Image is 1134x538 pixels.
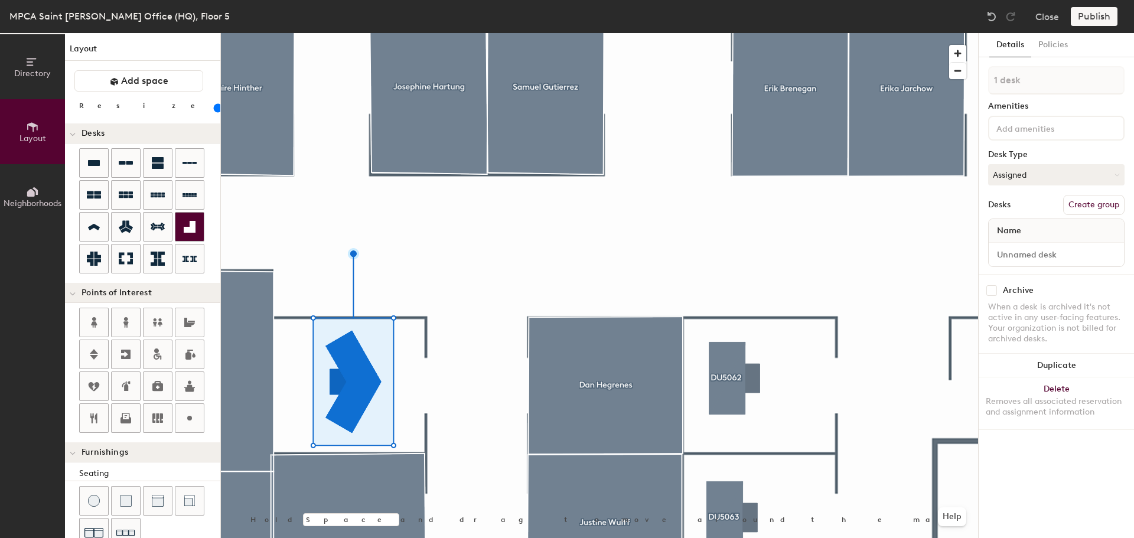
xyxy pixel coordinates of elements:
[991,220,1027,242] span: Name
[82,448,128,457] span: Furnishings
[988,102,1125,111] div: Amenities
[88,495,100,507] img: Stool
[988,200,1011,210] div: Desks
[979,354,1134,377] button: Duplicate
[994,120,1100,135] input: Add amenities
[120,495,132,507] img: Cushion
[9,9,230,24] div: MPCA Saint [PERSON_NAME] Office (HQ), Floor 5
[938,507,966,526] button: Help
[82,129,105,138] span: Desks
[14,69,51,79] span: Directory
[986,396,1127,418] div: Removes all associated reservation and assignment information
[979,377,1134,429] button: DeleteRemoves all associated reservation and assignment information
[988,302,1125,344] div: When a desk is archived it's not active in any user-facing features. Your organization is not bil...
[19,133,46,144] span: Layout
[988,164,1125,185] button: Assigned
[143,486,172,516] button: Couch (middle)
[989,33,1031,57] button: Details
[79,101,210,110] div: Resize
[1063,195,1125,215] button: Create group
[65,43,220,61] h1: Layout
[82,288,152,298] span: Points of Interest
[1035,7,1059,26] button: Close
[79,467,220,480] div: Seating
[152,495,164,507] img: Couch (middle)
[121,75,168,87] span: Add space
[79,486,109,516] button: Stool
[991,246,1122,263] input: Unnamed desk
[184,495,195,507] img: Couch (corner)
[986,11,998,22] img: Undo
[74,70,203,92] button: Add space
[175,486,204,516] button: Couch (corner)
[1005,11,1016,22] img: Redo
[4,198,61,208] span: Neighborhoods
[988,150,1125,159] div: Desk Type
[1003,286,1034,295] div: Archive
[1031,33,1075,57] button: Policies
[111,486,141,516] button: Cushion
